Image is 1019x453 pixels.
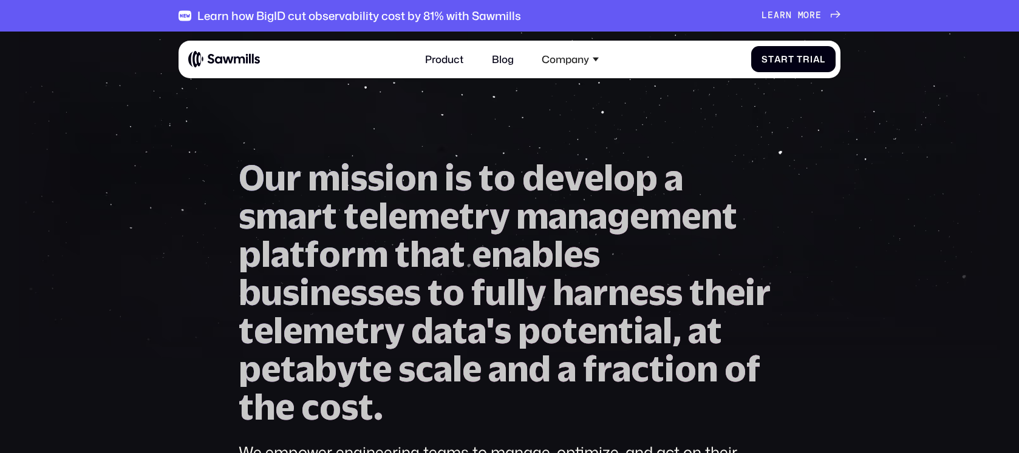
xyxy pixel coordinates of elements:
[275,388,295,426] span: e
[629,273,649,312] span: e
[350,159,367,197] span: s
[319,235,341,273] span: o
[664,159,683,197] span: a
[302,312,335,350] span: m
[630,197,649,235] span: e
[574,273,593,312] span: a
[762,54,768,65] span: S
[513,235,531,273] span: a
[331,273,350,312] span: e
[578,312,597,350] span: e
[369,312,384,350] span: r
[239,388,254,426] span: t
[567,197,588,235] span: n
[768,10,774,21] span: e
[545,159,564,197] span: e
[384,273,404,312] span: e
[434,350,452,388] span: a
[256,197,288,235] span: m
[452,312,468,350] span: t
[534,45,607,73] div: Company
[697,350,718,388] span: n
[613,159,635,197] span: o
[445,159,455,197] span: i
[786,10,792,21] span: n
[608,273,629,312] span: n
[337,350,357,388] span: y
[344,197,359,235] span: t
[411,312,434,350] span: d
[774,54,782,65] span: a
[358,388,373,426] span: t
[633,312,644,350] span: i
[597,350,612,388] span: r
[788,54,794,65] span: t
[341,235,356,273] span: r
[404,273,421,312] span: s
[254,312,273,350] span: e
[378,197,388,235] span: l
[689,273,704,312] span: t
[462,350,482,388] span: e
[431,235,450,273] span: a
[283,312,302,350] span: e
[271,235,290,273] span: a
[644,312,663,350] span: a
[755,273,771,312] span: r
[415,350,434,388] span: c
[810,54,813,65] span: i
[296,350,315,388] span: a
[265,159,286,197] span: u
[388,197,407,235] span: e
[443,273,465,312] span: o
[356,235,388,273] span: m
[526,273,546,312] span: y
[450,235,465,273] span: t
[798,10,804,21] span: m
[701,197,722,235] span: n
[593,273,608,312] span: r
[315,350,337,388] span: b
[239,273,261,312] span: b
[531,235,554,273] span: b
[305,235,319,273] span: f
[310,273,331,312] span: n
[618,312,633,350] span: t
[688,312,707,350] span: a
[410,235,431,273] span: h
[548,197,567,235] span: a
[704,273,726,312] span: h
[631,350,649,388] span: c
[384,312,404,350] span: y
[774,10,780,21] span: a
[745,273,755,312] span: i
[335,312,354,350] span: e
[751,46,836,72] a: StartTrial
[664,350,675,388] span: i
[649,350,664,388] span: t
[722,197,737,235] span: t
[803,54,810,65] span: r
[357,350,372,388] span: t
[780,10,786,21] span: r
[635,159,658,197] span: p
[726,273,745,312] span: e
[341,388,358,426] span: s
[418,45,471,73] a: Product
[607,197,630,235] span: g
[522,159,545,197] span: d
[322,197,337,235] span: t
[663,312,672,350] span: l
[797,54,803,65] span: T
[494,159,516,197] span: o
[239,350,261,388] span: p
[367,273,384,312] span: s
[286,159,301,197] span: r
[746,350,760,388] span: f
[612,350,631,388] span: a
[604,159,613,197] span: l
[281,350,296,388] span: t
[288,197,307,235] span: a
[813,54,820,65] span: a
[707,312,722,350] span: t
